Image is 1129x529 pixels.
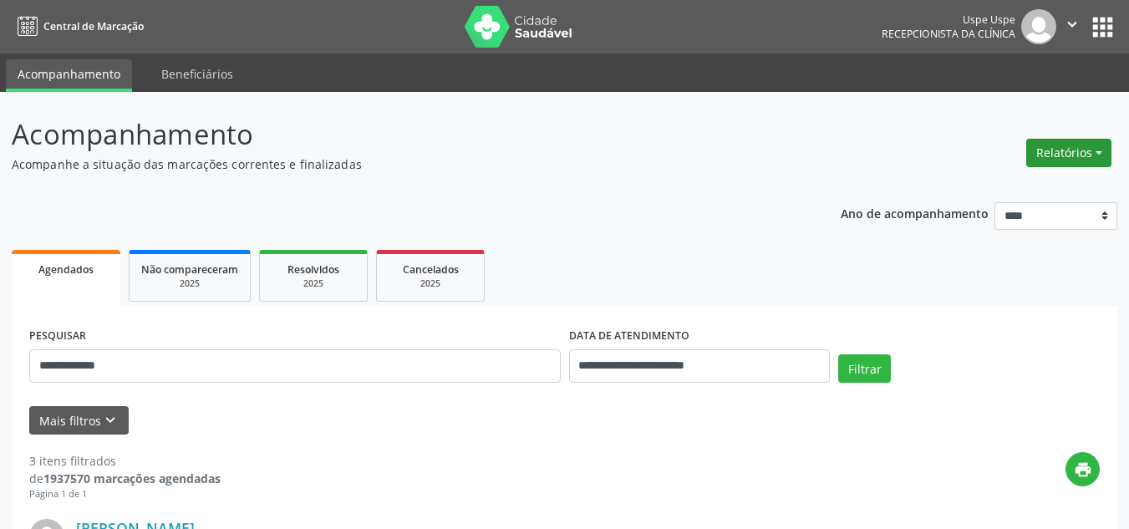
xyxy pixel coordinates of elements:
label: PESQUISAR [29,323,86,349]
i:  [1063,15,1081,33]
img: img [1021,9,1056,44]
div: Página 1 de 1 [29,487,221,501]
div: de [29,470,221,487]
p: Acompanhamento [12,114,786,155]
button: Relatórios [1026,139,1111,167]
strong: 1937570 marcações agendadas [43,471,221,486]
p: Acompanhe a situação das marcações correntes e finalizadas [12,155,786,173]
button: apps [1088,13,1117,42]
div: Uspe Uspe [882,13,1015,27]
i: print [1074,460,1092,479]
button: Mais filtroskeyboard_arrow_down [29,406,129,435]
i: keyboard_arrow_down [101,411,120,430]
a: Central de Marcação [12,13,144,40]
div: 2025 [272,277,355,290]
a: Acompanhamento [6,59,132,92]
span: Agendados [38,262,94,277]
div: 2025 [141,277,238,290]
a: Beneficiários [150,59,245,89]
span: Cancelados [403,262,459,277]
button: print [1065,452,1100,486]
p: Ano de acompanhamento [841,202,989,223]
span: Central de Marcação [43,19,144,33]
button:  [1056,9,1088,44]
span: Recepcionista da clínica [882,27,1015,41]
label: DATA DE ATENDIMENTO [569,323,689,349]
button: Filtrar [838,354,891,383]
span: Resolvidos [287,262,339,277]
span: Não compareceram [141,262,238,277]
div: 2025 [389,277,472,290]
div: 3 itens filtrados [29,452,221,470]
